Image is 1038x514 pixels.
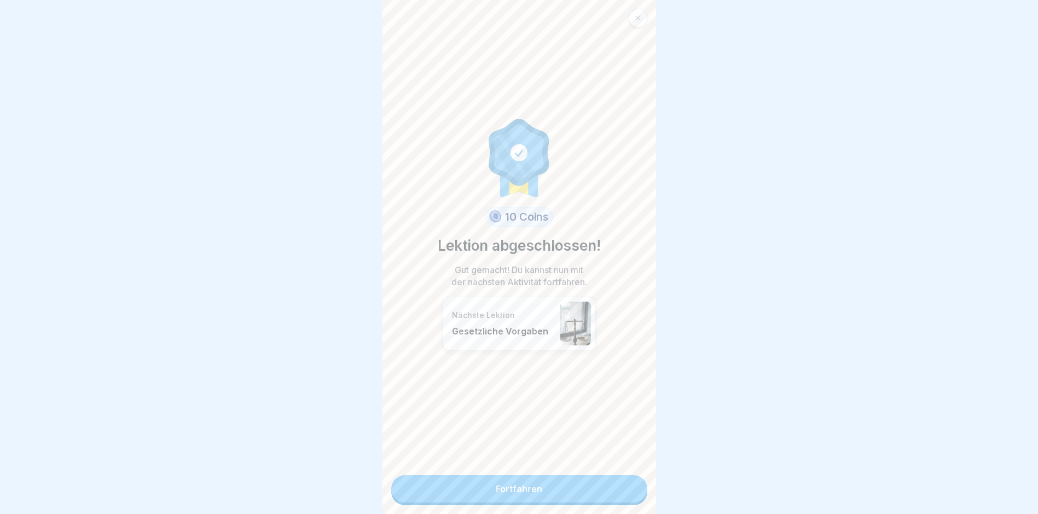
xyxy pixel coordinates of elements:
div: 10 Coins [485,207,553,227]
img: coin.svg [487,209,503,225]
p: Gut gemacht! Du kannst nun mit der nächsten Aktivität fortfahren. [448,264,590,288]
img: completion.svg [483,116,556,198]
a: Fortfahren [391,475,647,503]
p: Nächste Lektion [452,310,555,320]
p: Lektion abgeschlossen! [438,235,601,256]
p: Gesetzliche Vorgaben [452,326,555,337]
